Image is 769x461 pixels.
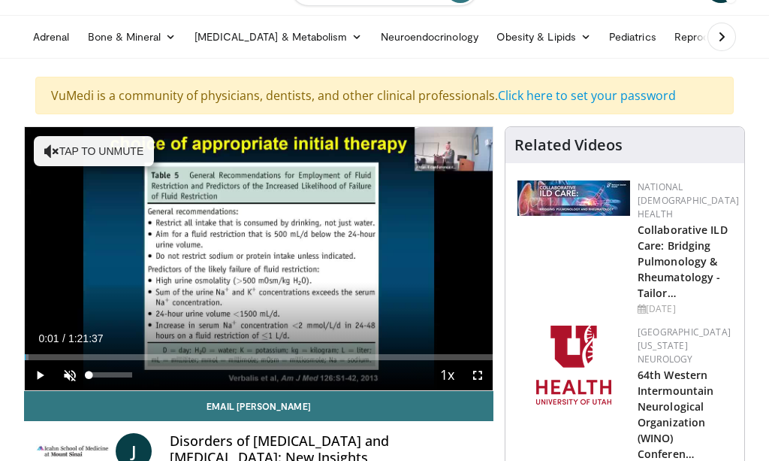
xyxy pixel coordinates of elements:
div: Volume Level [89,372,131,378]
img: f6362829-b0a3-407d-a044-59546adfd345.png.150x105_q85_autocrop_double_scale_upscale_version-0.2.png [536,326,611,405]
a: Click here to set your password [498,87,676,104]
a: Reproductive [665,22,748,52]
button: Play [25,360,55,390]
div: Progress Bar [25,354,493,360]
div: VuMedi is a community of physicians, dentists, and other clinical professionals. [35,77,734,114]
a: Neuroendocrinology [372,22,487,52]
div: [DATE] [638,302,739,316]
span: / [62,332,65,344]
span: 0:01 [38,332,59,344]
a: Adrenal [24,22,79,52]
a: Bone & Mineral [79,22,185,52]
span: 1:21:37 [68,332,104,344]
a: National [DEMOGRAPHIC_DATA] Health [638,180,739,220]
img: 7e341e47-e122-4d5e-9c74-d0a8aaff5d49.jpg.150x105_q85_autocrop_double_scale_upscale_version-0.2.jpg [517,180,630,216]
a: [MEDICAL_DATA] & Metabolism [185,22,372,52]
h4: Related Videos [514,136,623,154]
button: Tap to unmute [34,136,154,166]
button: Playback Rate [433,360,463,390]
a: Obesity & Lipids [487,22,600,52]
a: Email [PERSON_NAME] [24,391,493,421]
a: Collaborative ILD Care: Bridging Pulmonology & Rheumatology - Tailor… [638,223,728,300]
a: [GEOGRAPHIC_DATA][US_STATE] Neurology [638,326,731,365]
button: Unmute [55,360,85,390]
video-js: Video Player [25,127,493,390]
a: Pediatrics [600,22,665,52]
button: Fullscreen [463,360,493,390]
